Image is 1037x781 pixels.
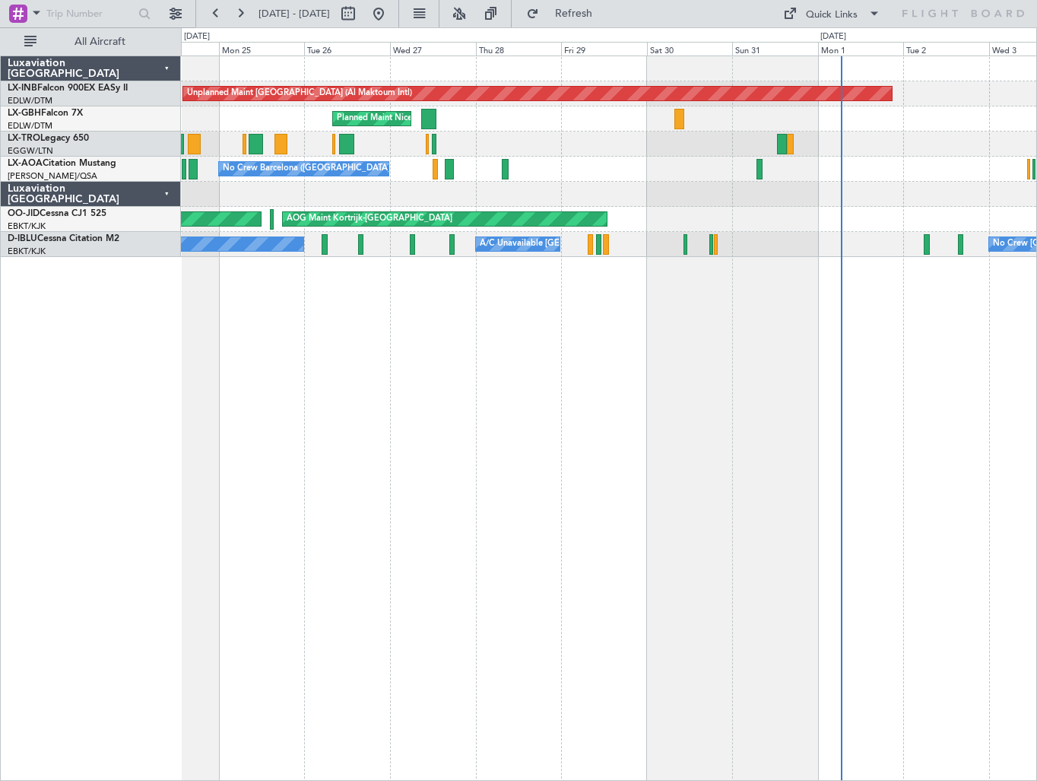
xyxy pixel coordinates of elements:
[820,30,846,43] div: [DATE]
[304,42,390,56] div: Tue 26
[8,84,37,93] span: LX-INB
[8,209,106,218] a: OO-JIDCessna CJ1 525
[542,8,606,19] span: Refresh
[8,246,46,257] a: EBKT/KJK
[46,2,134,25] input: Trip Number
[903,42,989,56] div: Tue 2
[8,120,52,132] a: EDLW/DTM
[8,109,41,118] span: LX-GBH
[219,42,305,56] div: Mon 25
[8,84,128,93] a: LX-INBFalcon 900EX EASy II
[8,134,89,143] a: LX-TROLegacy 650
[223,157,392,180] div: No Crew Barcelona ([GEOGRAPHIC_DATA])
[17,30,165,54] button: All Aircraft
[8,95,52,106] a: EDLW/DTM
[187,82,412,105] div: Unplanned Maint [GEOGRAPHIC_DATA] (Al Maktoum Intl)
[40,37,160,47] span: All Aircraft
[287,208,452,230] div: AOG Maint Kortrijk-[GEOGRAPHIC_DATA]
[519,2,610,26] button: Refresh
[806,8,858,23] div: Quick Links
[8,134,40,143] span: LX-TRO
[775,2,888,26] button: Quick Links
[8,170,97,182] a: [PERSON_NAME]/QSA
[337,107,506,130] div: Planned Maint Nice ([GEOGRAPHIC_DATA])
[480,233,722,256] div: A/C Unavailable [GEOGRAPHIC_DATA]-[GEOGRAPHIC_DATA]
[8,159,116,168] a: LX-AOACitation Mustang
[8,109,83,118] a: LX-GBHFalcon 7X
[390,42,476,56] div: Wed 27
[258,7,330,21] span: [DATE] - [DATE]
[8,145,53,157] a: EGGW/LTN
[8,221,46,232] a: EBKT/KJK
[476,42,562,56] div: Thu 28
[8,209,40,218] span: OO-JID
[8,159,43,168] span: LX-AOA
[561,42,647,56] div: Fri 29
[184,30,210,43] div: [DATE]
[818,42,904,56] div: Mon 1
[8,234,119,243] a: D-IBLUCessna Citation M2
[647,42,733,56] div: Sat 30
[732,42,818,56] div: Sun 31
[8,234,37,243] span: D-IBLU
